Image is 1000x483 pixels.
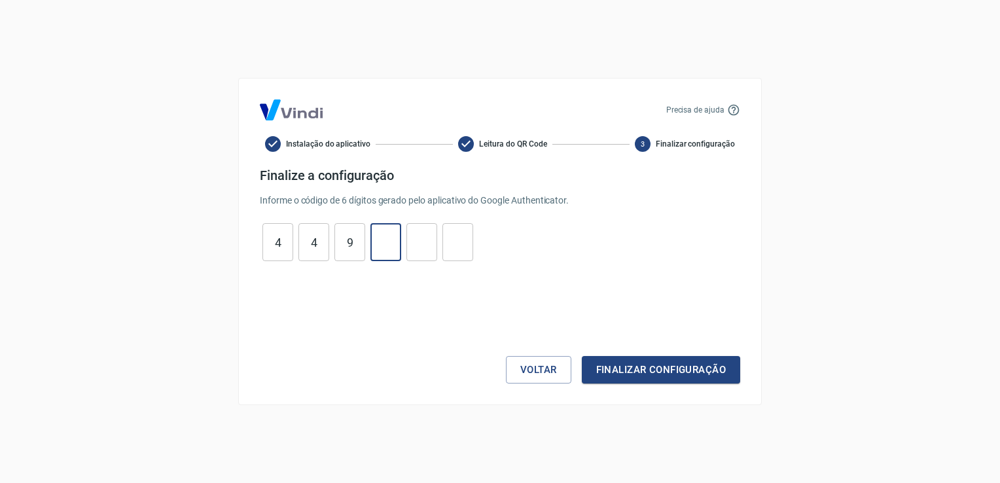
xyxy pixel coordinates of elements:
span: Leitura do QR Code [479,138,546,150]
span: Instalação do aplicativo [286,138,370,150]
button: Voltar [506,356,571,384]
p: Informe o código de 6 dígitos gerado pelo aplicativo do Google Authenticator. [260,194,740,207]
img: Logo Vind [260,99,323,120]
p: Precisa de ajuda [666,104,724,116]
button: Finalizar configuração [582,356,740,384]
text: 3 [641,140,645,149]
span: Finalizar configuração [656,138,735,150]
h4: Finalize a configuração [260,168,740,183]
